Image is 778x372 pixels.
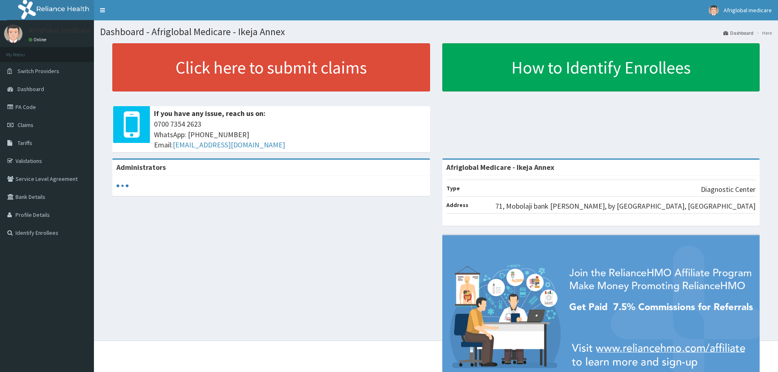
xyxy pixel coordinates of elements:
[446,201,468,209] b: Address
[442,43,760,91] a: How to Identify Enrollees
[495,201,756,212] p: 71, Mobolaji bank [PERSON_NAME], by [GEOGRAPHIC_DATA], [GEOGRAPHIC_DATA]
[29,37,48,42] a: Online
[112,43,430,91] a: Click here to submit claims
[709,5,719,16] img: User Image
[18,67,59,75] span: Switch Providers
[173,140,285,149] a: [EMAIL_ADDRESS][DOMAIN_NAME]
[446,163,554,172] strong: Afriglobal Medicare - Ikeja Annex
[724,7,772,14] span: Afriglobal medicare
[100,27,772,37] h1: Dashboard - Afriglobal Medicare - Ikeja Annex
[116,180,129,192] svg: audio-loading
[18,121,33,129] span: Claims
[154,109,265,118] b: If you have any issue, reach us on:
[29,27,91,34] p: Afriglobal medicare
[116,163,166,172] b: Administrators
[701,184,756,195] p: Diagnostic Center
[754,29,772,36] li: Here
[446,185,460,192] b: Type
[18,139,32,147] span: Tariffs
[4,25,22,43] img: User Image
[18,85,44,93] span: Dashboard
[723,29,753,36] a: Dashboard
[154,119,426,150] span: 0700 7354 2623 WhatsApp: [PHONE_NUMBER] Email:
